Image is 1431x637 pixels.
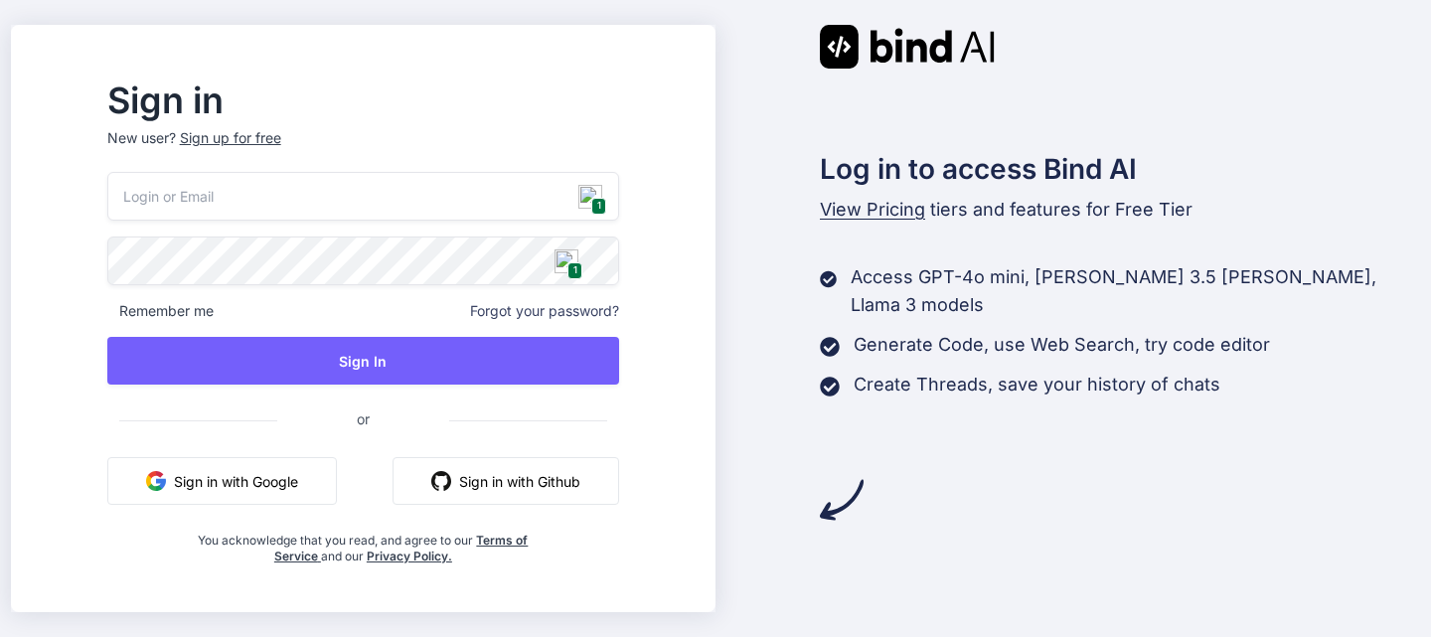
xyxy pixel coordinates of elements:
a: Terms of Service [274,533,529,563]
div: You acknowledge that you read, and agree to our and our [193,521,535,564]
img: google [146,471,166,491]
span: View Pricing [820,199,925,220]
span: 1 [567,262,582,279]
div: Sign up for free [180,128,281,148]
img: Bind AI logo [820,25,995,69]
span: Remember me [107,301,214,321]
button: Sign in with Github [393,457,619,505]
img: github [431,471,451,491]
p: New user? [107,128,619,172]
span: 1 [591,198,606,215]
span: Forgot your password? [470,301,619,321]
img: arrow [820,478,864,522]
p: Access GPT-4o mini, [PERSON_NAME] 3.5 [PERSON_NAME], Llama 3 models [851,263,1420,319]
img: npw-badge-icon.svg [578,185,602,209]
span: or [277,395,449,443]
h2: Sign in [107,84,619,116]
p: Generate Code, use Web Search, try code editor [854,331,1270,359]
a: Privacy Policy. [367,549,452,563]
h2: Log in to access Bind AI [820,148,1420,190]
button: Sign in with Google [107,457,337,505]
p: Create Threads, save your history of chats [854,371,1220,398]
input: Login or Email [107,172,619,221]
button: Sign In [107,337,619,385]
p: tiers and features for Free Tier [820,196,1420,224]
img: npw-badge-icon.svg [555,249,578,273]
